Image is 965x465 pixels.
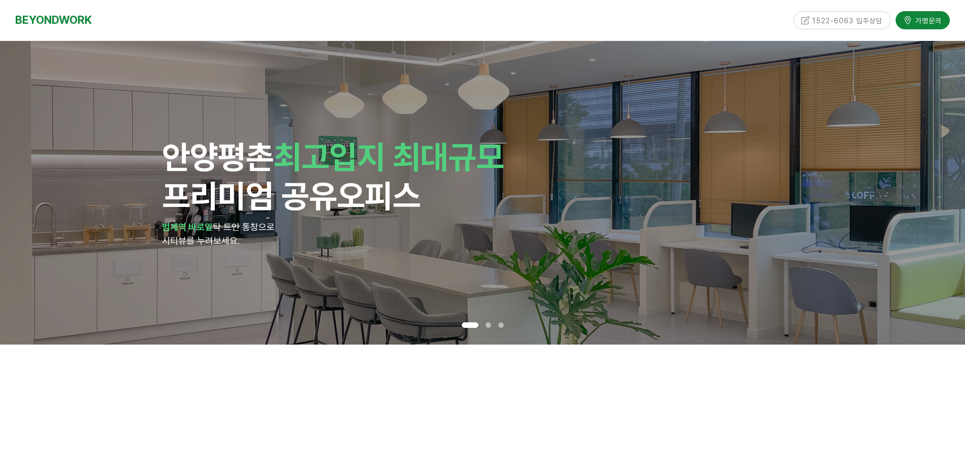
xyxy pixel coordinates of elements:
span: 가맹문의 [912,15,942,25]
span: 탁 트인 통창으로 [213,222,275,232]
span: 평촌 [218,138,274,176]
a: BEYONDWORK [15,11,92,29]
span: 최고입지 최대규모 [274,138,504,176]
span: 시티뷰를 누려보세요. [162,235,240,246]
a: 가맹문의 [896,11,950,29]
span: 안양 프리미엄 공유오피스 [162,138,504,215]
strong: 범계역 바로앞 [162,222,213,232]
